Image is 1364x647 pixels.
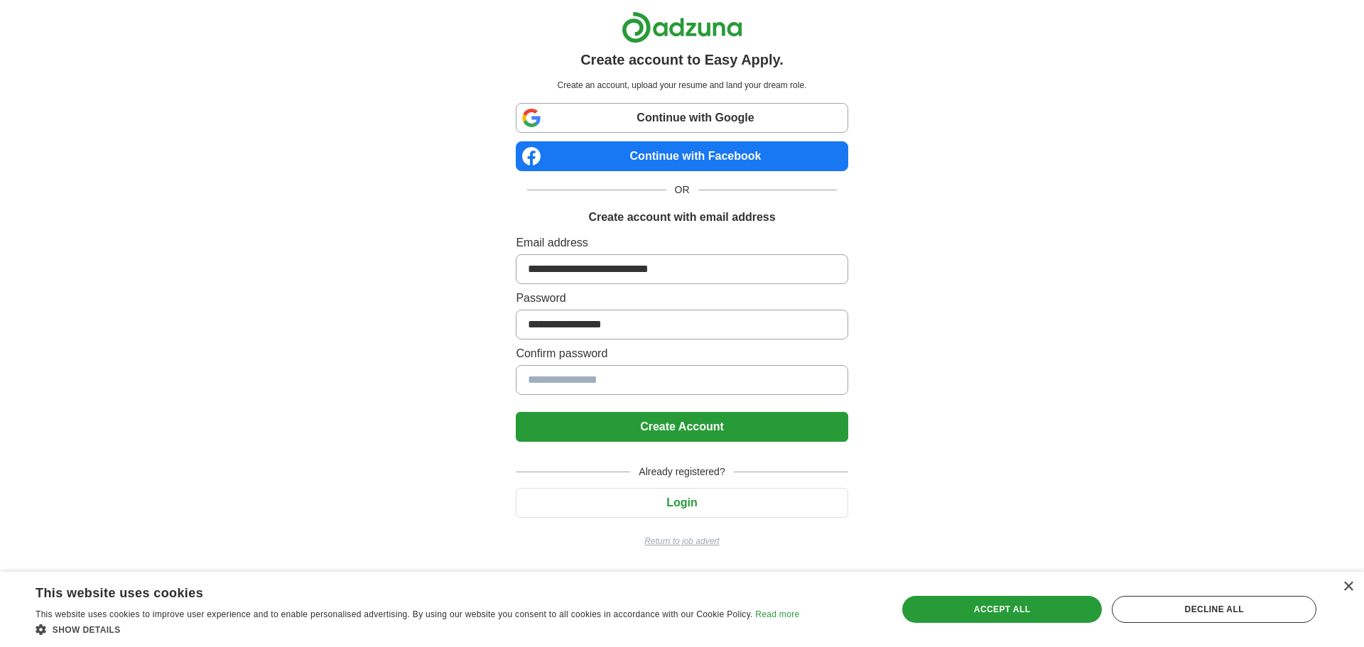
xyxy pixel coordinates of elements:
[580,49,784,70] h1: Create account to Easy Apply.
[622,11,742,43] img: Adzuna logo
[53,625,121,635] span: Show details
[902,596,1103,623] div: Accept all
[516,141,848,171] a: Continue with Facebook
[666,183,698,197] span: OR
[516,345,848,362] label: Confirm password
[516,535,848,548] a: Return to job advert
[519,79,845,92] p: Create an account, upload your resume and land your dream role.
[36,580,764,602] div: This website uses cookies
[516,234,848,251] label: Email address
[1343,582,1353,592] div: Close
[755,609,799,619] a: Read more, opens a new window
[516,290,848,307] label: Password
[36,609,753,619] span: This website uses cookies to improve user experience and to enable personalised advertising. By u...
[1112,596,1316,623] div: Decline all
[36,622,799,636] div: Show details
[516,488,848,518] button: Login
[630,464,733,479] span: Already registered?
[516,103,848,133] a: Continue with Google
[516,412,848,442] button: Create Account
[588,209,775,226] h1: Create account with email address
[516,496,848,509] a: Login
